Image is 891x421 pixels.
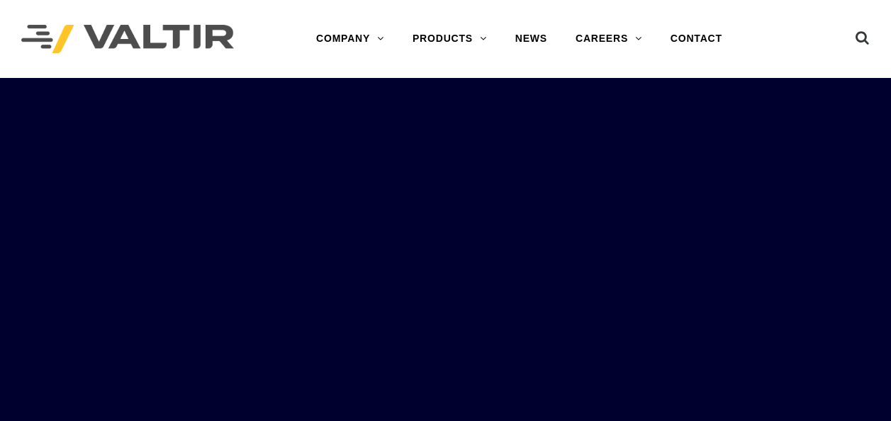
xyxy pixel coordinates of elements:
a: CONTACT [656,25,736,53]
a: COMPANY [302,25,398,53]
a: CAREERS [561,25,656,53]
a: PRODUCTS [398,25,501,53]
a: NEWS [501,25,561,53]
img: Valtir [21,25,234,54]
